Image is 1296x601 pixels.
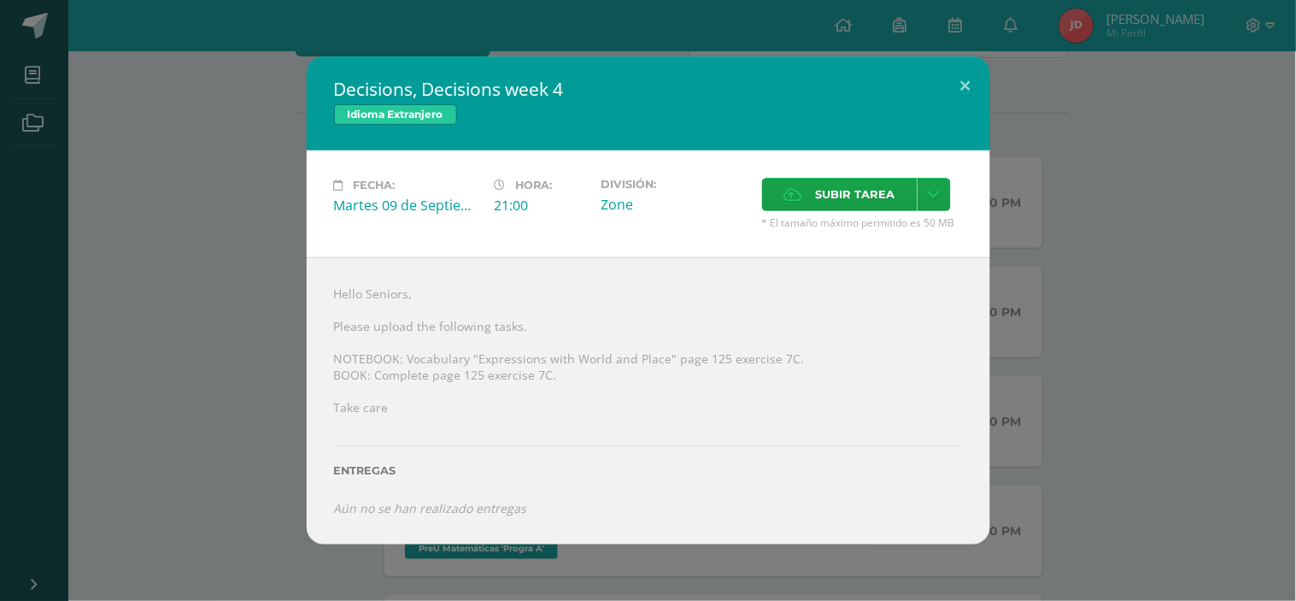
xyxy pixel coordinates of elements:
div: Zone [601,195,748,214]
div: Martes 09 de Septiembre [334,196,481,215]
div: 21:00 [495,196,588,215]
span: Idioma Extranjero [334,104,457,125]
label: Entregas [334,464,963,477]
span: * El tamaño máximo permitido es 50 MB [762,215,963,230]
div: Hello Seniors, Please upload the following tasks. NOTEBOOK: Vocabulary "Expressions with World an... [307,257,990,544]
label: División: [601,178,748,191]
i: Aún no se han realizado entregas [334,500,527,516]
h2: Decisions, Decisions week 4 [334,77,963,101]
span: Fecha: [354,179,396,191]
span: Hora: [516,179,553,191]
button: Close (Esc) [941,56,990,115]
span: Subir tarea [816,179,895,210]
